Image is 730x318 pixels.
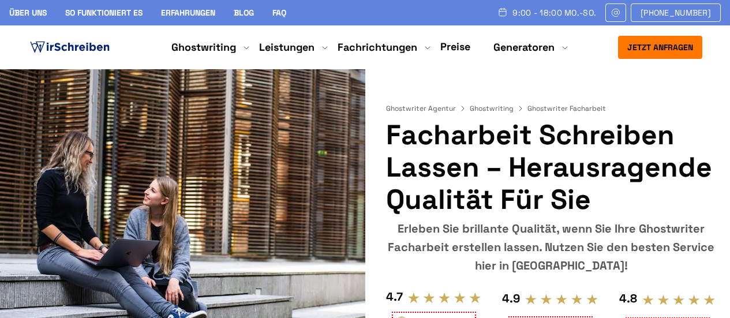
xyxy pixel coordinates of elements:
[386,119,716,216] h1: Facharbeit schreiben lassen – Herausragende Qualität für Sie
[512,8,596,17] span: 9:00 - 18:00 Mo.-So.
[65,8,143,18] a: So funktioniert es
[259,40,315,54] a: Leistungen
[440,40,470,53] a: Preise
[631,3,721,22] a: [PHONE_NUMBER]
[493,40,555,54] a: Generatoren
[9,8,47,18] a: Über uns
[525,293,599,305] img: stars
[386,104,467,113] a: Ghostwriter Agentur
[407,291,482,304] img: stars
[386,287,403,306] div: 4.7
[171,40,236,54] a: Ghostwriting
[502,289,520,308] div: 4.9
[619,289,637,308] div: 4.8
[272,8,286,18] a: FAQ
[161,8,215,18] a: Erfahrungen
[527,104,606,113] span: Ghostwriter Facharbeit
[497,8,508,17] img: Schedule
[611,8,621,17] img: Email
[642,294,716,306] img: stars
[470,104,525,113] a: Ghostwriting
[234,8,254,18] a: Blog
[386,219,716,275] div: Erleben Sie brillante Qualität, wenn Sie Ihre Ghostwriter Facharbeit erstellen lassen. Nutzen Sie...
[641,8,711,17] span: [PHONE_NUMBER]
[618,36,702,59] button: Jetzt anfragen
[338,40,417,54] a: Fachrichtungen
[28,39,112,56] img: logo ghostwriter-österreich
